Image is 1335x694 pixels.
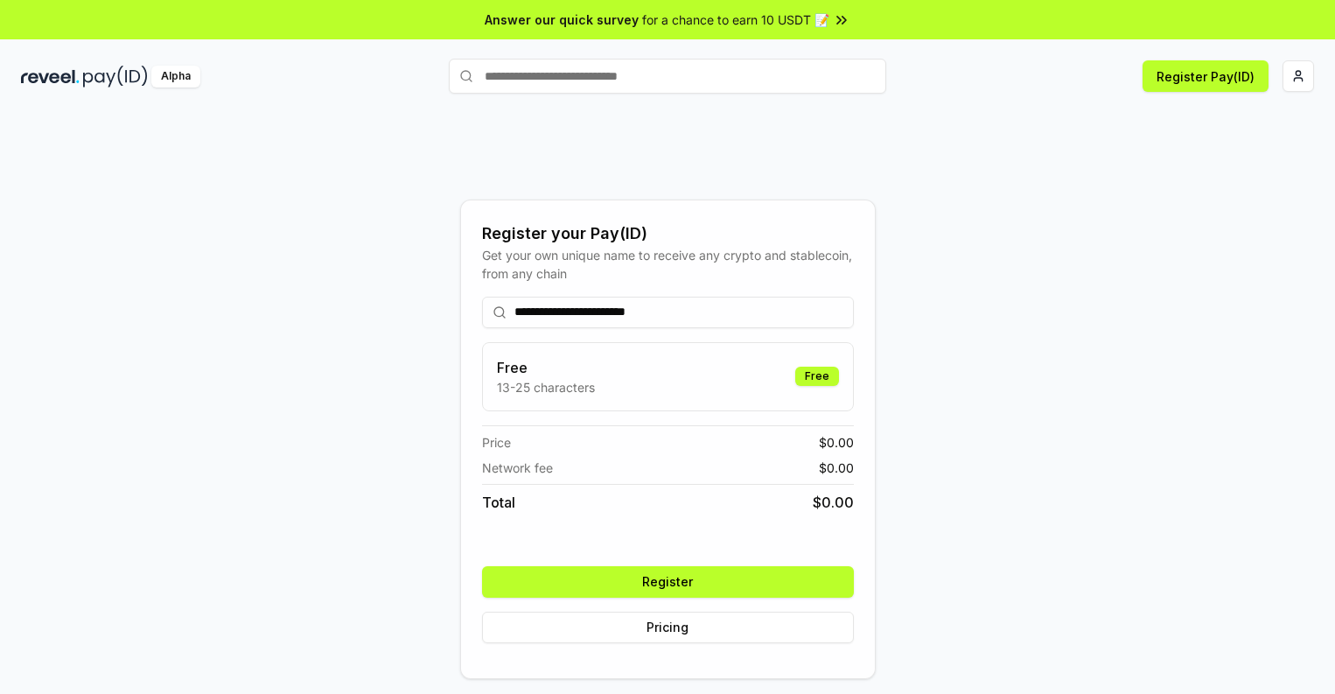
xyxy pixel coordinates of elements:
[497,378,595,396] p: 13-25 characters
[83,66,148,88] img: pay_id
[482,612,854,643] button: Pricing
[1143,60,1269,92] button: Register Pay(ID)
[497,357,595,378] h3: Free
[482,459,553,477] span: Network fee
[819,459,854,477] span: $ 0.00
[21,66,80,88] img: reveel_dark
[485,11,639,29] span: Answer our quick survey
[151,66,200,88] div: Alpha
[813,492,854,513] span: $ 0.00
[482,221,854,246] div: Register your Pay(ID)
[795,367,839,386] div: Free
[482,246,854,283] div: Get your own unique name to receive any crypto and stablecoin, from any chain
[642,11,829,29] span: for a chance to earn 10 USDT 📝
[819,433,854,452] span: $ 0.00
[482,492,515,513] span: Total
[482,566,854,598] button: Register
[482,433,511,452] span: Price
